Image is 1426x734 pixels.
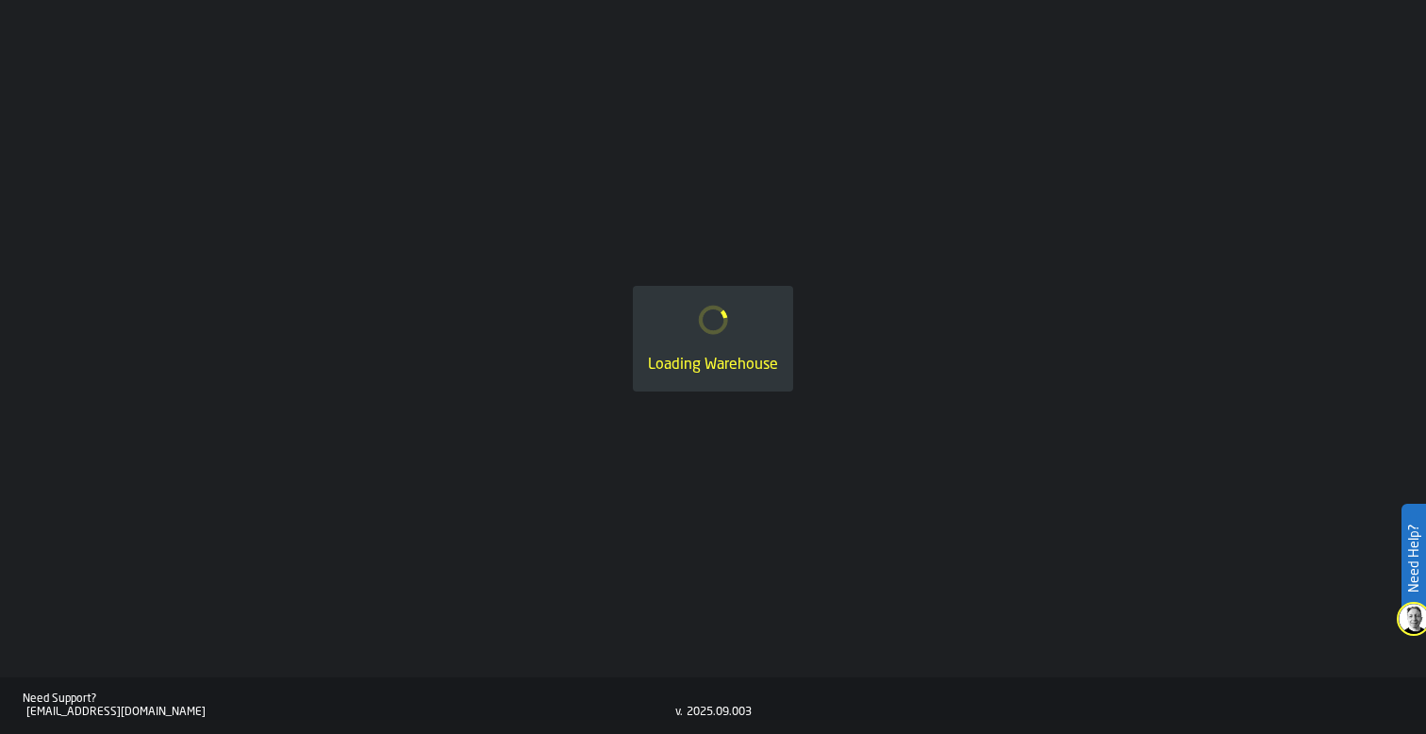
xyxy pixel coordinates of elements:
div: Loading Warehouse [648,354,778,376]
a: Need Support?[EMAIL_ADDRESS][DOMAIN_NAME] [23,692,675,719]
div: [EMAIL_ADDRESS][DOMAIN_NAME] [26,706,675,719]
label: Need Help? [1403,506,1424,611]
div: Need Support? [23,692,675,706]
div: 2025.09.003 [687,706,752,719]
div: v. [675,706,683,719]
